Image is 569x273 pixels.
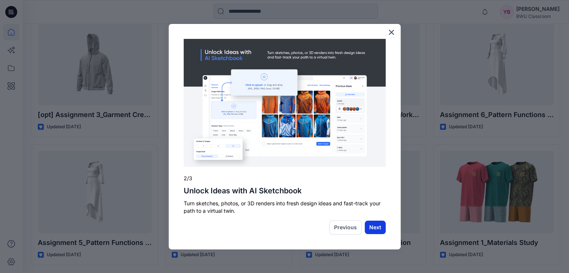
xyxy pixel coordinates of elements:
button: Previous [329,220,362,234]
button: Close [388,26,395,38]
p: Turn sketches, photos, or 3D renders into fresh design ideas and fast-track your path to a virtua... [184,200,386,214]
h2: Unlock Ideas with AI Sketchbook [184,186,386,195]
p: 2/3 [184,175,386,182]
button: Next [365,221,386,234]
